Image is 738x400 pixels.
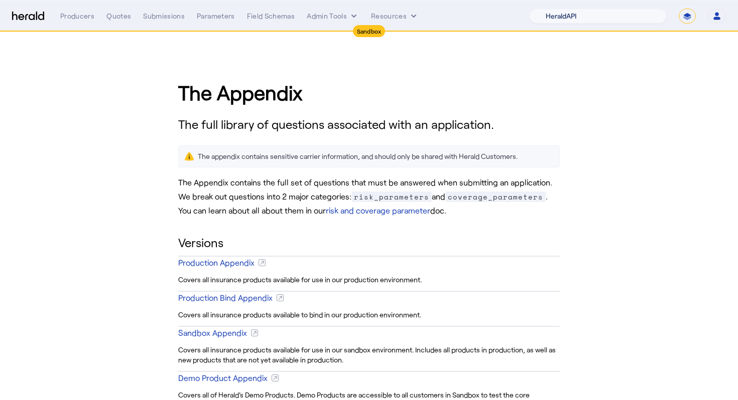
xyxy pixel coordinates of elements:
[178,308,560,322] div: Covers all insurance products available to bind in our production environment.
[178,372,268,384] div: Demo Product Appendix
[307,11,359,21] button: internal dropdown menu
[326,206,430,215] a: risk and coverage parameter
[178,77,560,107] h1: The Appendix
[12,12,44,21] img: Herald Logo
[178,367,560,388] a: Demo Product Appendix
[178,234,560,252] h2: Versions
[247,11,295,21] div: Field Schemas
[178,115,560,133] h3: The full library of questions associated with an application.
[106,11,131,21] div: Quotes
[351,191,432,202] span: risk_parameters
[178,292,273,304] div: Production Bind Appendix
[198,151,518,161] div: The appendix contains sensitive carrier information, and should only be shared with Herald Custom...
[445,191,546,202] span: coverage_parameters
[178,175,560,218] p: The Appendix contains the full set of questions that must be answered when submitting an applicat...
[60,11,94,21] div: Producers
[178,252,560,273] a: Production Appendix
[353,25,386,37] div: Sandbox
[143,11,185,21] div: Submissions
[178,287,560,308] a: Production Bind Appendix
[178,322,560,343] a: Sandbox Appendix
[178,257,255,269] div: Production Appendix
[178,273,560,287] div: Covers all insurance products available for use in our production environment.
[197,11,235,21] div: Parameters
[371,11,419,21] button: Resources dropdown menu
[178,327,247,339] div: Sandbox Appendix
[178,343,560,367] div: Covers all insurance products available for use in our sandbox environment. Includes all products...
